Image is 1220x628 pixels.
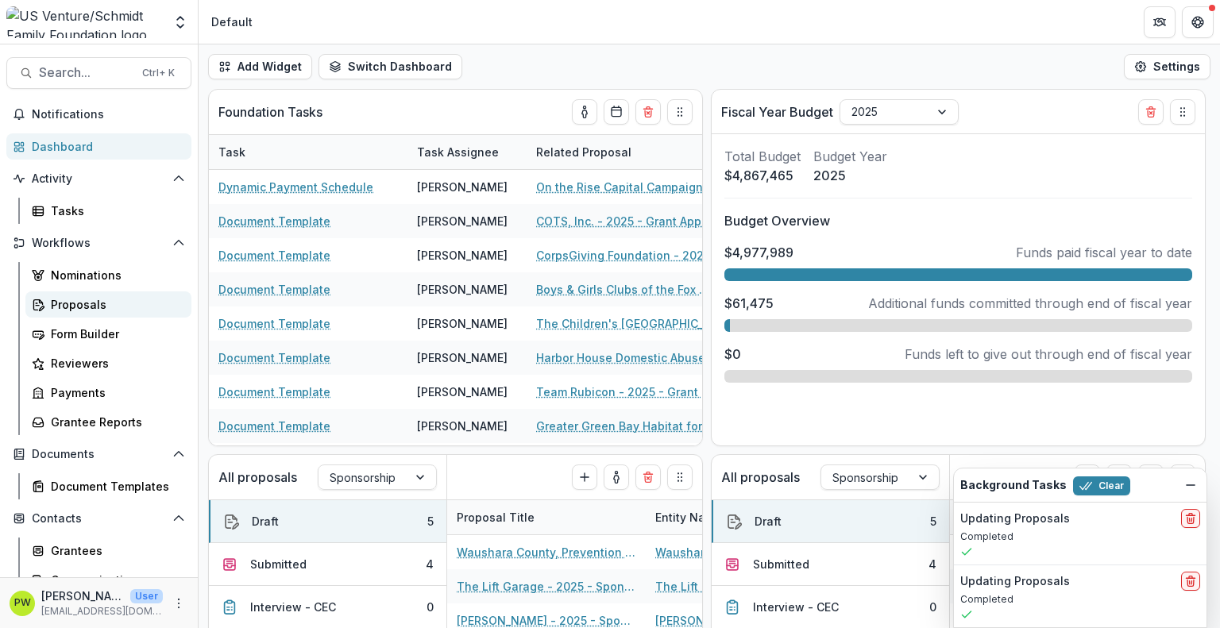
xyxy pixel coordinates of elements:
a: Document Templates [25,473,191,499]
div: 4 [929,556,936,572]
button: Open Documents [6,441,191,467]
div: [PERSON_NAME] [417,213,508,229]
div: Entity Name [646,500,844,534]
a: Document Template [218,247,330,264]
div: Proposal Title [950,500,1149,534]
div: Reviewers [51,355,179,372]
div: Task Assignee [407,144,508,160]
a: The Lift Garage [655,578,743,595]
a: Document Template [218,281,330,298]
button: Draft5 [209,500,446,543]
button: Drag [1170,99,1195,125]
p: $61,475 [724,294,774,313]
div: Parker Wolf [14,598,31,608]
div: Related Proposal [527,144,641,160]
button: Submitted4 [209,543,446,586]
a: Document Template [218,383,330,400]
button: Delete card [635,99,661,125]
p: [PERSON_NAME] [41,588,124,604]
div: [PERSON_NAME] [417,418,508,434]
button: Delete card [1138,464,1164,490]
div: Form Builder [51,326,179,342]
div: Task [209,144,255,160]
div: 4 [426,556,434,572]
span: Activity [32,172,166,186]
span: Workflows [32,237,166,250]
button: Drag [1170,464,1195,490]
div: Proposal Title [447,509,544,526]
div: [PERSON_NAME] [417,349,508,366]
a: Document Template [218,213,330,229]
a: Nominations [25,262,191,288]
p: Completed [960,530,1200,544]
button: toggle-assigned-to-me [604,464,629,490]
div: [PERSON_NAME] [417,281,508,298]
h2: Updating Proposals [960,512,1070,526]
p: $4,977,989 [724,243,793,262]
button: Dismiss [1181,476,1200,495]
a: Grantees [25,537,191,564]
div: Interview - CEC [753,599,839,615]
div: Tasks [51,202,179,219]
div: Related Proposal [527,135,725,169]
div: Submitted [753,556,809,572]
button: Partners [1144,6,1176,38]
div: Grantees [51,542,179,559]
h2: Background Tasks [960,479,1067,492]
div: Default [211,13,253,30]
button: Get Help [1182,6,1214,38]
p: Budget Year [813,147,887,166]
a: The Lift Garage - 2025 - Sponsorship Application Grant [457,578,636,595]
button: Open Contacts [6,506,191,531]
a: Communications [25,567,191,593]
a: Boys & Girls Clubs of the Fox Valley - 2025 - Grant Application [536,281,716,298]
button: More [169,594,188,613]
div: Draft [252,513,279,530]
p: Funds paid fiscal year to date [1016,243,1192,262]
div: Task [209,135,407,169]
div: Task Assignee [407,135,527,169]
div: [PERSON_NAME] [417,247,508,264]
a: On the Rise Capital Campaign [536,179,703,195]
button: Delete card [1138,99,1164,125]
button: Submitted4 [712,543,949,586]
a: Grantee Reports [25,409,191,435]
p: Additional funds committed through end of fiscal year [868,294,1192,313]
a: Team Rubicon - 2025 - Grant Application [536,383,716,400]
div: [PERSON_NAME] [417,383,508,400]
p: Budget Overview [724,211,1192,230]
button: Draft5 [712,500,949,543]
p: Completed [960,592,1200,607]
div: Interview - CEC [250,599,336,615]
a: Form Builder [25,321,191,347]
span: Documents [32,448,166,461]
button: Drag [667,99,693,125]
p: User [130,589,163,603]
div: Proposal Title [447,500,646,534]
p: $0 [724,345,741,364]
a: COTS, Inc. - 2025 - Grant Application [536,213,716,229]
div: Payments [51,384,179,401]
img: US Venture/Schmidt Family Foundation logo [6,6,163,38]
button: toggle-assigned-to-me [572,99,597,125]
span: Contacts [32,512,166,526]
button: delete [1181,572,1200,591]
button: delete [1181,509,1200,528]
div: Communications [51,572,179,588]
a: Document Template [218,315,330,332]
div: Dashboard [32,138,179,155]
div: [PERSON_NAME] [417,315,508,332]
a: Reviewers [25,350,191,376]
span: Notifications [32,108,185,121]
button: Open Workflows [6,230,191,256]
div: 0 [427,599,434,615]
a: Payments [25,379,191,406]
p: All proposals [721,468,800,487]
div: Grantee Reports [51,414,179,430]
button: Settings [1124,54,1210,79]
button: toggle-assigned-to-me [1106,464,1132,490]
p: Total Budget [724,147,801,166]
button: Create Proposal [1075,464,1100,490]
